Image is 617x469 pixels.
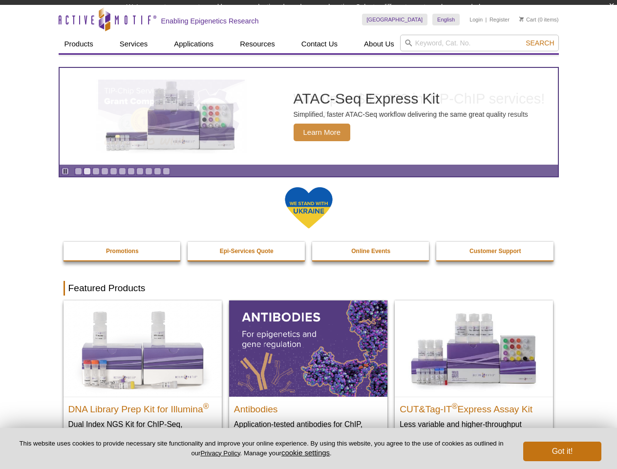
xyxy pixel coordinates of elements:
[64,300,222,458] a: DNA Library Prep Kit for Illumina DNA Library Prep Kit for Illumina® Dual Index NGS Kit for ChIP-...
[68,400,217,414] h2: DNA Library Prep Kit for Illumina
[60,68,558,165] a: ATAC-Seq Express Kit ATAC-Seq Express Kit Simplified, faster ATAC-Seq workflow delivering the sam...
[294,110,528,119] p: Simplified, faster ATAC-Seq workflow delivering the same great quality results
[234,419,383,439] p: Application-tested antibodies for ChIP, CUT&Tag, and CUT&RUN.
[436,242,554,260] a: Customer Support
[188,242,306,260] a: Epi-Services Quote
[486,14,487,25] li: |
[64,281,554,296] h2: Featured Products
[136,168,144,175] a: Go to slide 8
[101,168,108,175] a: Go to slide 4
[75,168,82,175] a: Go to slide 1
[362,14,428,25] a: [GEOGRAPHIC_DATA]
[145,168,152,175] a: Go to slide 9
[284,186,333,230] img: We Stand With Ukraine
[154,168,161,175] a: Go to slide 10
[203,402,209,410] sup: ®
[395,300,553,448] a: CUT&Tag-IT® Express Assay Kit CUT&Tag-IT®Express Assay Kit Less variable and higher-throughput ge...
[489,16,510,23] a: Register
[400,400,548,414] h2: CUT&Tag-IT Express Assay Kit
[16,439,507,458] p: This website uses cookies to provide necessary site functionality and improve your online experie...
[114,35,154,53] a: Services
[234,35,281,53] a: Resources
[64,242,182,260] a: Promotions
[64,300,222,396] img: DNA Library Prep Kit for Illumina
[469,248,521,255] strong: Customer Support
[526,39,554,47] span: Search
[91,79,252,153] img: ATAC-Seq Express Kit
[296,35,343,53] a: Contact Us
[59,35,99,53] a: Products
[519,16,536,23] a: Cart
[294,91,528,106] h2: ATAC-Seq Express Kit
[519,17,524,21] img: Your Cart
[68,419,217,449] p: Dual Index NGS Kit for ChIP-Seq, CUT&RUN, and ds methylated DNA assays.
[92,168,100,175] a: Go to slide 3
[110,168,117,175] a: Go to slide 5
[84,168,91,175] a: Go to slide 2
[200,449,240,457] a: Privacy Policy
[106,248,139,255] strong: Promotions
[395,300,553,396] img: CUT&Tag-IT® Express Assay Kit
[351,248,390,255] strong: Online Events
[523,39,557,47] button: Search
[161,17,259,25] h2: Enabling Epigenetics Research
[128,168,135,175] a: Go to slide 7
[62,168,69,175] a: Toggle autoplay
[229,300,387,396] img: All Antibodies
[168,35,219,53] a: Applications
[400,35,559,51] input: Keyword, Cat. No.
[220,248,274,255] strong: Epi-Services Quote
[469,16,483,23] a: Login
[400,419,548,439] p: Less variable and higher-throughput genome-wide profiling of histone marks​.
[281,448,330,457] button: cookie settings
[358,35,400,53] a: About Us
[452,402,458,410] sup: ®
[519,14,559,25] li: (0 items)
[60,68,558,165] article: ATAC-Seq Express Kit
[312,242,430,260] a: Online Events
[163,168,170,175] a: Go to slide 11
[229,300,387,448] a: All Antibodies Antibodies Application-tested antibodies for ChIP, CUT&Tag, and CUT&RUN.
[119,168,126,175] a: Go to slide 6
[234,400,383,414] h2: Antibodies
[523,442,601,461] button: Got it!
[432,14,460,25] a: English
[294,124,351,141] span: Learn More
